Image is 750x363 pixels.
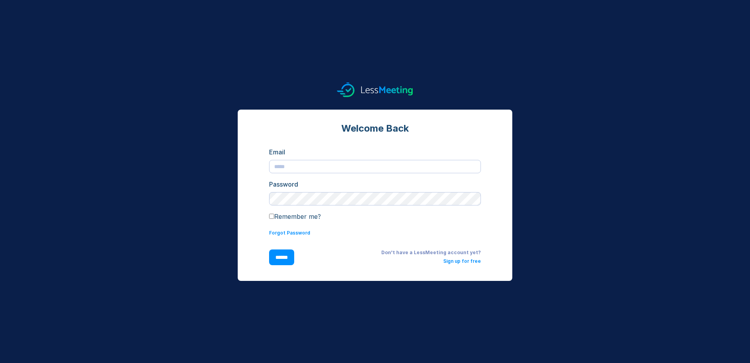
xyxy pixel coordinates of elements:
[269,213,321,220] label: Remember me?
[269,230,310,236] a: Forgot Password
[269,214,274,219] input: Remember me?
[269,180,481,189] div: Password
[269,147,481,157] div: Email
[443,258,481,264] a: Sign up for free
[337,82,413,97] img: logo.svg
[307,249,481,256] div: Don't have a LessMeeting account yet?
[269,122,481,135] div: Welcome Back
